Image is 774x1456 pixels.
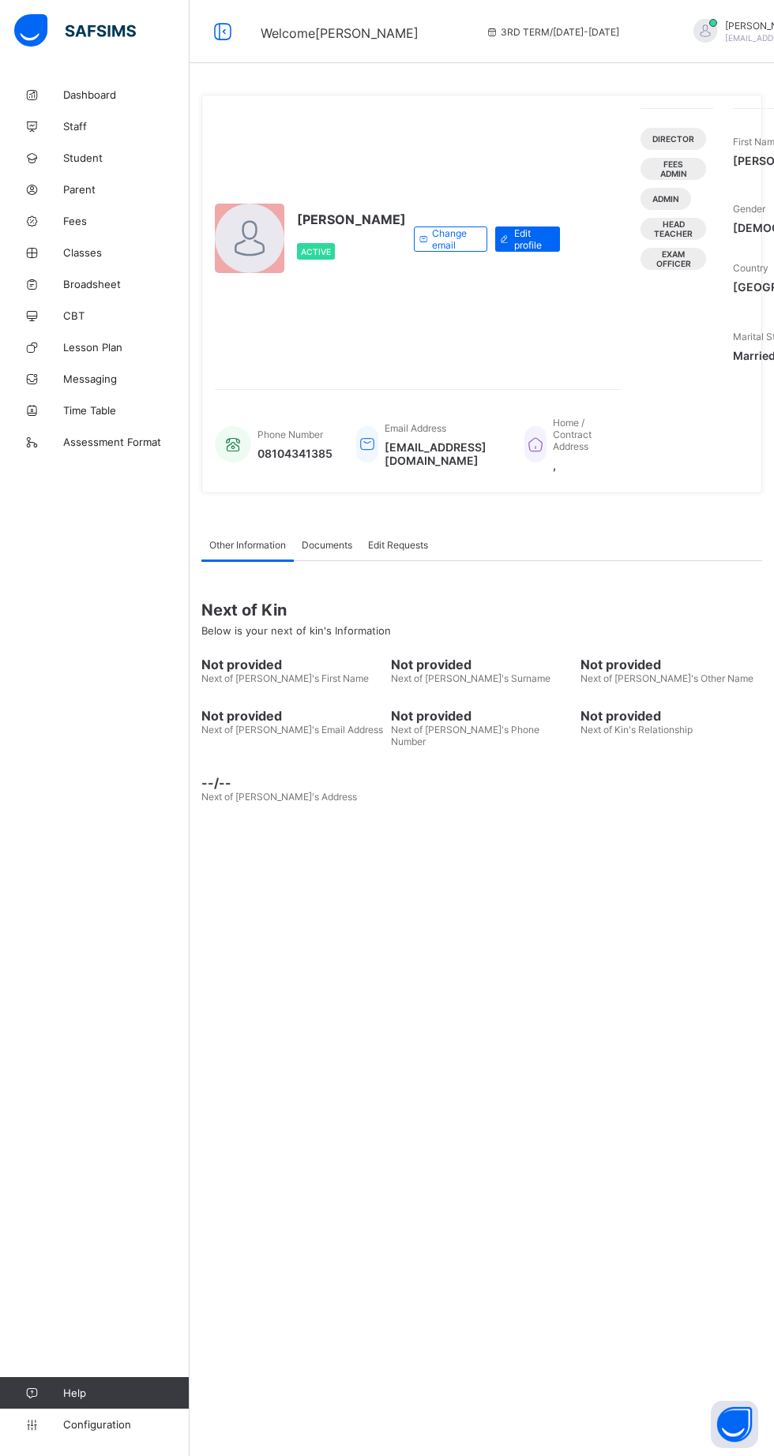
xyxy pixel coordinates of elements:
span: Below is your next of kin's Information [201,624,391,637]
span: Student [63,152,190,164]
span: 08104341385 [257,447,333,460]
span: Next of [PERSON_NAME]'s Email Address [201,724,383,735]
span: Edit Requests [368,539,428,551]
button: Open asap [711,1401,758,1448]
span: Welcome [PERSON_NAME] [261,25,419,41]
span: Time Table [63,404,190,417]
span: Not provided [201,708,383,724]
span: Next of Kin's Relationship [580,724,693,735]
span: Parent [63,183,190,196]
span: Assessment Format [63,436,190,448]
span: Not provided [580,708,762,724]
span: Next of [PERSON_NAME]'s Other Name [580,672,753,684]
span: Not provided [391,708,573,724]
span: Exam Officer [652,249,694,268]
span: Next of [PERSON_NAME]'s Address [201,791,357,803]
span: Configuration [63,1418,189,1431]
span: Email Address [385,422,446,434]
span: Dashboard [63,88,190,101]
span: Fees Admin [652,159,694,178]
span: , [553,459,606,472]
span: Fees [63,215,190,227]
span: Documents [302,539,352,551]
span: Active [301,247,331,256]
span: Country [733,262,768,274]
span: Next of Kin [201,601,762,619]
span: DIRECTOR [652,134,694,144]
span: Edit profile [514,227,548,251]
span: CBT [63,309,190,322]
span: Classes [63,246,190,259]
span: Phone Number [257,429,323,440]
span: Home / Contract Address [553,417,592,452]
span: --/-- [201,775,383,791]
span: Other Information [209,539,286,551]
span: Staff [63,120,190,133]
span: Admin [652,194,679,204]
span: Broadsheet [63,278,190,290]
span: Not provided [580,657,762,672]
span: Lesson Plan [63,341,190,354]
span: Not provided [391,657,573,672]
span: Gender [733,203,765,215]
span: session/term information [485,26,619,38]
span: [PERSON_NAME] [297,211,406,227]
span: Head Teacher [652,219,694,238]
span: Not provided [201,657,383,672]
span: Messaging [63,372,190,385]
span: [EMAIL_ADDRESS][DOMAIN_NAME] [385,440,501,467]
span: Change email [432,227,475,251]
img: safsims [14,14,136,47]
span: Help [63,1387,189,1399]
span: Next of [PERSON_NAME]'s First Name [201,672,369,684]
span: Next of [PERSON_NAME]'s Phone Number [391,724,539,747]
span: Next of [PERSON_NAME]'s Surname [391,672,550,684]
